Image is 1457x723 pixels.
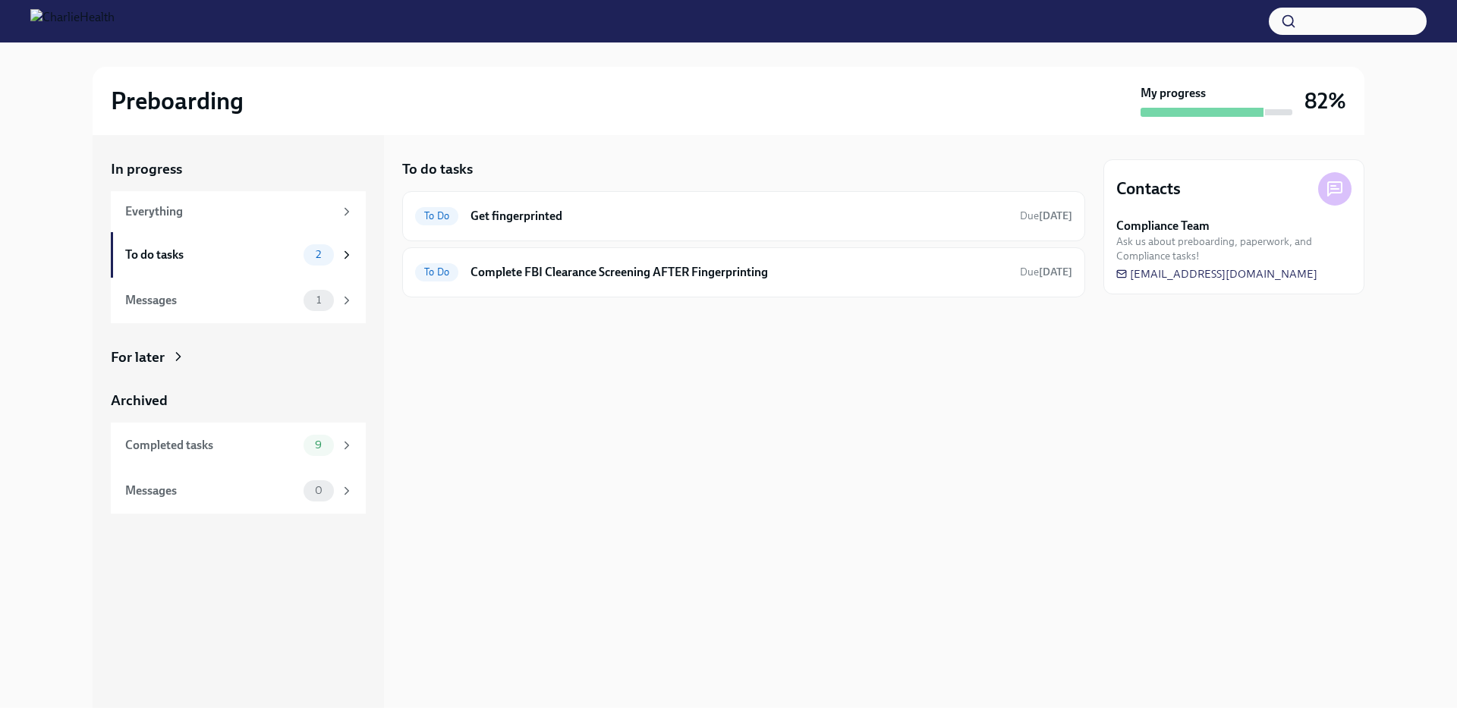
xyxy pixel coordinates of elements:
[1116,234,1352,263] span: Ask us about preboarding, paperwork, and Compliance tasks!
[402,159,473,179] h5: To do tasks
[111,468,366,514] a: Messages0
[125,437,297,454] div: Completed tasks
[30,9,115,33] img: CharlieHealth
[111,159,366,179] a: In progress
[1039,209,1072,222] strong: [DATE]
[1020,266,1072,278] span: Due
[470,264,1008,281] h6: Complete FBI Clearance Screening AFTER Fingerprinting
[306,439,331,451] span: 9
[1039,266,1072,278] strong: [DATE]
[1116,178,1181,200] h4: Contacts
[125,292,297,309] div: Messages
[415,210,458,222] span: To Do
[1020,209,1072,223] span: August 12th, 2025 06:00
[307,249,330,260] span: 2
[1141,85,1206,102] strong: My progress
[111,347,165,367] div: For later
[111,191,366,232] a: Everything
[1116,266,1317,281] a: [EMAIL_ADDRESS][DOMAIN_NAME]
[415,260,1072,284] a: To DoComplete FBI Clearance Screening AFTER FingerprintingDue[DATE]
[470,208,1008,225] h6: Get fingerprinted
[125,203,334,220] div: Everything
[125,483,297,499] div: Messages
[125,247,297,263] div: To do tasks
[1020,265,1072,279] span: August 15th, 2025 06:00
[306,485,332,496] span: 0
[1020,209,1072,222] span: Due
[111,86,244,116] h2: Preboarding
[1304,87,1346,115] h3: 82%
[111,232,366,278] a: To do tasks2
[415,266,458,278] span: To Do
[415,204,1072,228] a: To DoGet fingerprintedDue[DATE]
[111,423,366,468] a: Completed tasks9
[111,391,366,410] a: Archived
[111,347,366,367] a: For later
[307,294,330,306] span: 1
[111,278,366,323] a: Messages1
[1116,218,1210,234] strong: Compliance Team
